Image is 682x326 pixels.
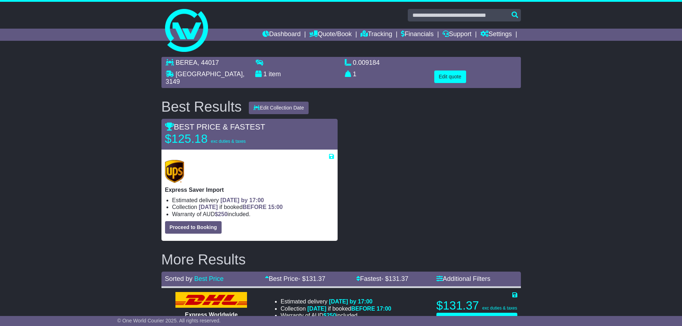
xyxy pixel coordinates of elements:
span: if booked [199,204,282,210]
span: Sorted by [165,275,193,282]
p: $125.18 [165,132,255,146]
li: Collection [281,305,391,312]
span: [GEOGRAPHIC_DATA] [176,70,243,78]
span: 0.009184 [353,59,380,66]
li: Collection [172,204,334,210]
li: Estimated delivery [281,298,391,305]
span: © One World Courier 2025. All rights reserved. [117,318,221,323]
li: Warranty of AUD included. [281,312,391,319]
a: Additional Filters [436,275,490,282]
span: 17:00 [377,306,391,312]
span: exc duties & taxes [482,306,517,311]
li: Warranty of AUD included. [172,211,334,218]
span: BEFORE [243,204,267,210]
span: [DATE] by 17:00 [221,197,264,203]
span: [DATE] [199,204,218,210]
a: Quote/Book [309,29,352,41]
span: [DATE] [308,306,327,312]
span: $ [215,211,228,217]
span: , 44017 [198,59,219,66]
span: 1 [353,70,357,78]
span: BEFORE [351,306,375,312]
a: Settings [480,29,512,41]
span: $ [323,312,336,318]
span: item [269,70,281,78]
button: Edit Collection Date [249,102,309,114]
span: 250 [327,312,336,318]
a: Dashboard [262,29,301,41]
span: BEST PRICE & FASTEST [165,122,265,131]
span: 15:00 [268,204,283,210]
span: - $ [381,275,408,282]
span: - $ [298,275,325,282]
a: Best Price- $131.37 [265,275,325,282]
span: BEREA [176,59,198,66]
span: , 3149 [166,70,245,86]
span: if booked [308,306,391,312]
h2: More Results [161,252,521,267]
button: Edit quote [434,70,466,83]
span: 131.37 [306,275,325,282]
a: Tracking [361,29,392,41]
a: Best Price [194,275,224,282]
li: Estimated delivery [172,197,334,204]
button: Proceed to Booking [436,313,517,325]
a: Fastest- $131.37 [356,275,408,282]
p: Express Saver Import [165,186,334,193]
div: Best Results [158,99,246,115]
a: Support [442,29,471,41]
span: 131.37 [389,275,408,282]
a: Financials [401,29,434,41]
img: DHL: Express Worldwide Import [175,292,247,308]
img: UPS (new): Express Saver Import [165,160,184,183]
span: 1 [263,70,267,78]
span: exc duties & taxes [211,139,246,144]
button: Proceed to Booking [165,221,222,234]
p: $131.37 [436,298,517,313]
span: 250 [218,211,228,217]
span: [DATE] by 17:00 [329,298,373,305]
span: Express Worldwide Import [185,312,237,325]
